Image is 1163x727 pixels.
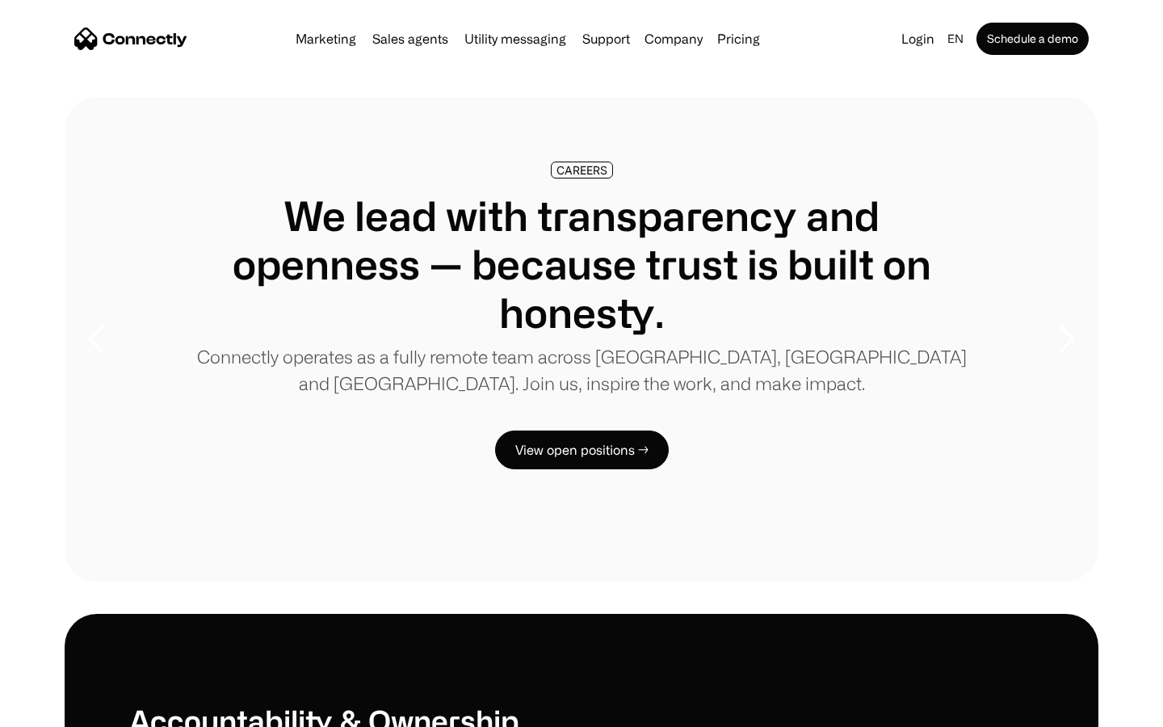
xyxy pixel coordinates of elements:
div: en [947,27,964,50]
a: Utility messaging [458,32,573,45]
a: Login [895,27,941,50]
div: Company [644,27,703,50]
aside: Language selected: English [16,697,97,721]
a: Schedule a demo [976,23,1089,55]
a: Marketing [289,32,363,45]
a: Support [576,32,636,45]
a: Sales agents [366,32,455,45]
div: CAREERS [556,164,607,176]
a: View open positions → [495,431,669,469]
h1: We lead with transparency and openness — because trust is built on honesty. [194,191,969,337]
p: Connectly operates as a fully remote team across [GEOGRAPHIC_DATA], [GEOGRAPHIC_DATA] and [GEOGRA... [194,343,969,397]
ul: Language list [32,699,97,721]
a: Pricing [711,32,766,45]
